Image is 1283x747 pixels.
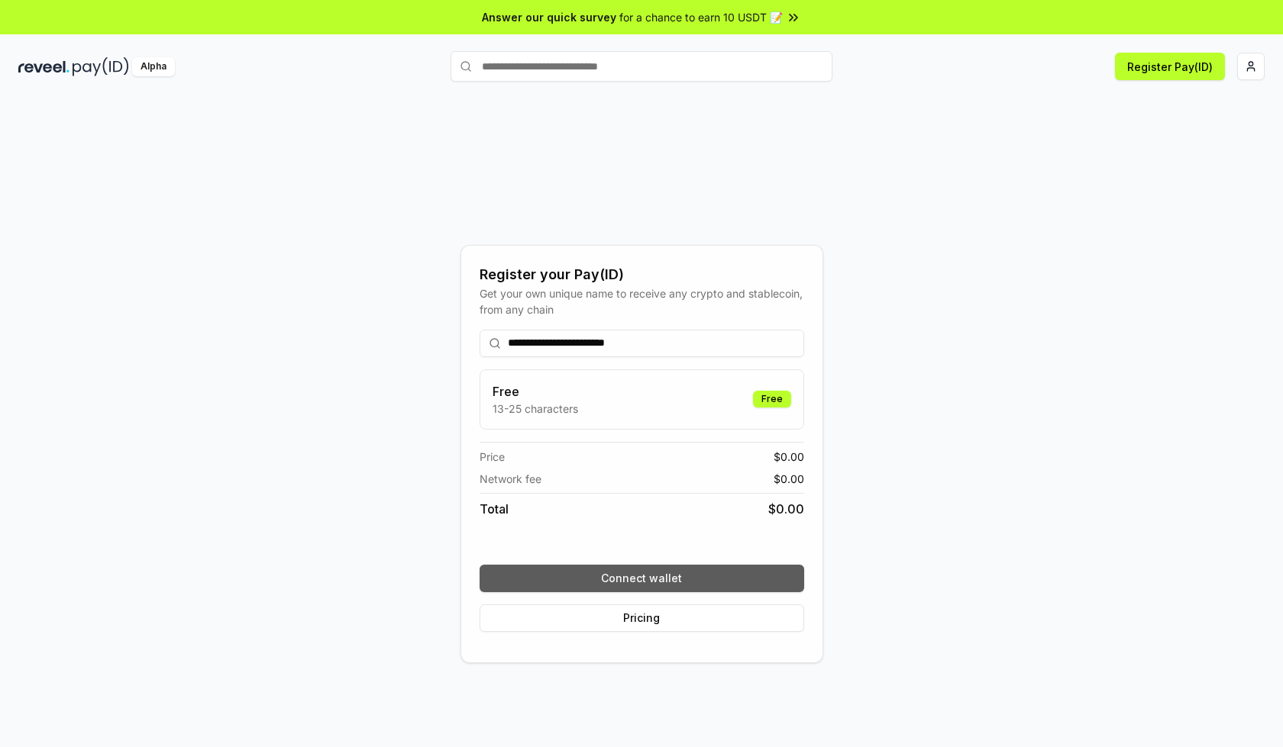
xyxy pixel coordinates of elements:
span: for a chance to earn 10 USDT 📝 [619,9,783,25]
span: $ 0.00 [774,449,804,465]
img: pay_id [73,57,129,76]
div: Get your own unique name to receive any crypto and stablecoin, from any chain [480,285,804,317]
div: Alpha [132,57,175,76]
span: Network fee [480,471,541,487]
button: Connect wallet [480,565,804,592]
div: Register your Pay(ID) [480,264,804,285]
span: $ 0.00 [768,500,804,518]
span: Price [480,449,505,465]
span: Total [480,500,509,518]
h3: Free [493,382,578,401]
button: Register Pay(ID) [1115,53,1225,80]
span: $ 0.00 [774,471,804,487]
div: Free [753,391,791,407]
p: 13-25 characters [493,401,578,417]
span: Answer our quick survey [482,9,616,25]
button: Pricing [480,604,804,632]
img: reveel_dark [18,57,69,76]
